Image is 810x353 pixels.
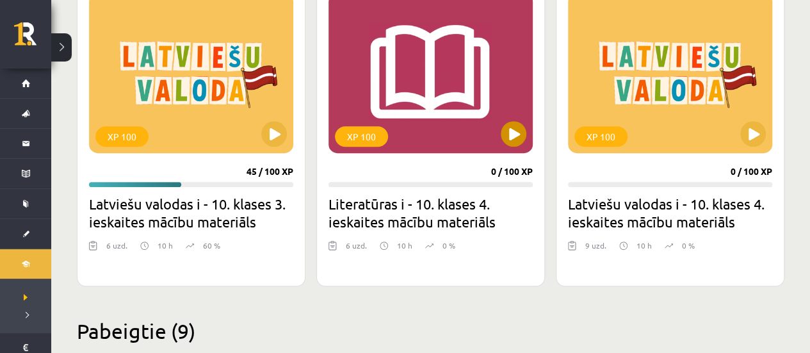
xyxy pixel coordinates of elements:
p: 10 h [636,240,652,251]
p: 0 % [682,240,695,251]
p: 0 % [442,240,455,251]
h2: Latviešu valodas i - 10. klases 4. ieskaites mācību materiāls [568,195,772,231]
p: 10 h [158,240,173,251]
div: XP 100 [335,126,388,147]
p: 60 % [203,240,220,251]
h2: Literatūras i - 10. klases 4. ieskaites mācību materiāls [328,195,533,231]
div: 6 uzd. [106,240,127,259]
div: XP 100 [95,126,149,147]
a: Rīgas 1. Tālmācības vidusskola [14,22,51,54]
p: 10 h [397,240,412,251]
h2: Pabeigtie (9) [77,318,784,343]
div: 9 uzd. [585,240,606,259]
h2: Latviešu valodas i - 10. klases 3. ieskaites mācību materiāls [89,195,293,231]
div: XP 100 [574,126,628,147]
div: 6 uzd. [346,240,367,259]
